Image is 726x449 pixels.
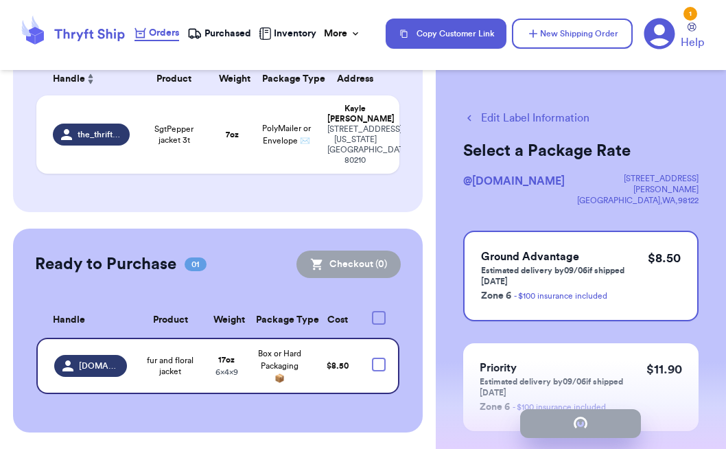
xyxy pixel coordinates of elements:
[262,124,311,145] span: PolyMailer or Envelope ✉️
[258,349,301,382] span: Box or Hard Packaging 📦
[514,292,607,300] a: - $100 insurance included
[296,251,401,278] button: Checkout (0)
[319,62,399,95] th: Address
[481,251,579,262] span: Ground Advantage
[327,362,349,370] span: $ 8.50
[565,195,699,206] div: [GEOGRAPHIC_DATA] , WA , 98122
[480,376,646,398] p: Estimated delivery by 09/06 if shipped [DATE]
[53,72,85,87] span: Handle
[211,62,254,95] th: Weight
[327,124,382,165] div: [STREET_ADDRESS][US_STATE] [GEOGRAPHIC_DATA] , CO 80210
[481,291,511,301] span: Zone 6
[85,71,96,87] button: Sort ascending
[644,18,675,49] a: 1
[205,303,248,338] th: Weight
[146,124,202,146] span: SgtPepper jacket 3t
[35,253,176,275] h2: Ready to Purchase
[463,176,565,187] span: @ [DOMAIN_NAME]
[79,360,119,371] span: [DOMAIN_NAME]
[274,27,316,41] span: Inventory
[248,303,311,338] th: Package Type
[681,23,704,51] a: Help
[681,34,704,51] span: Help
[565,173,699,195] div: [STREET_ADDRESS][PERSON_NAME]
[327,104,382,124] div: Kayle [PERSON_NAME]
[646,360,682,379] p: $ 11.90
[683,7,697,21] div: 1
[204,27,251,41] span: Purchased
[187,27,251,41] a: Purchased
[226,130,239,139] strong: 7 oz
[480,362,517,373] span: Priority
[324,27,361,41] div: More
[648,249,681,268] p: $ 8.50
[386,19,506,49] button: Copy Customer Link
[185,257,207,271] span: 01
[149,26,179,40] span: Orders
[254,62,319,95] th: Package Type
[481,265,648,287] p: Estimated delivery by 09/06 if shipped [DATE]
[512,19,633,49] button: New Shipping Order
[143,355,198,377] span: fur and floral jacket
[463,140,699,162] h2: Select a Package Rate
[215,368,238,376] span: 6 x 4 x 9
[311,303,364,338] th: Cost
[78,129,121,140] span: the_thrifty_forager
[463,110,589,126] button: Edit Label Information
[259,27,316,41] a: Inventory
[135,303,206,338] th: Product
[138,62,211,95] th: Product
[134,26,179,41] a: Orders
[53,313,85,327] span: Handle
[218,356,235,364] strong: 17 oz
